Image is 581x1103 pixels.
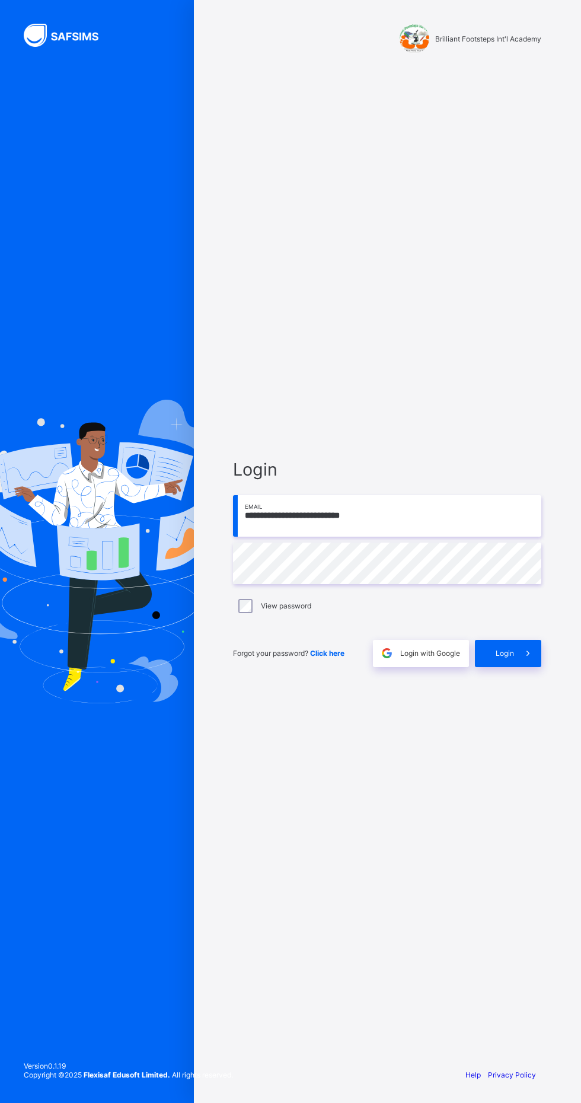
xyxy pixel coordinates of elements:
span: Forgot your password? [233,649,344,658]
a: Help [465,1070,481,1079]
span: Copyright © 2025 All rights reserved. [24,1070,233,1079]
span: Login [233,459,541,480]
a: Click here [310,649,344,658]
strong: Flexisaf Edusoft Limited. [84,1070,170,1079]
span: Version 0.1.19 [24,1061,233,1070]
label: View password [261,601,311,610]
a: Privacy Policy [488,1070,536,1079]
img: google.396cfc9801f0270233282035f929180a.svg [380,646,394,660]
span: Brilliant Footsteps Int'l Academy [435,34,541,43]
img: SAFSIMS Logo [24,24,113,47]
span: Login [496,649,514,658]
span: Login with Google [400,649,460,658]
